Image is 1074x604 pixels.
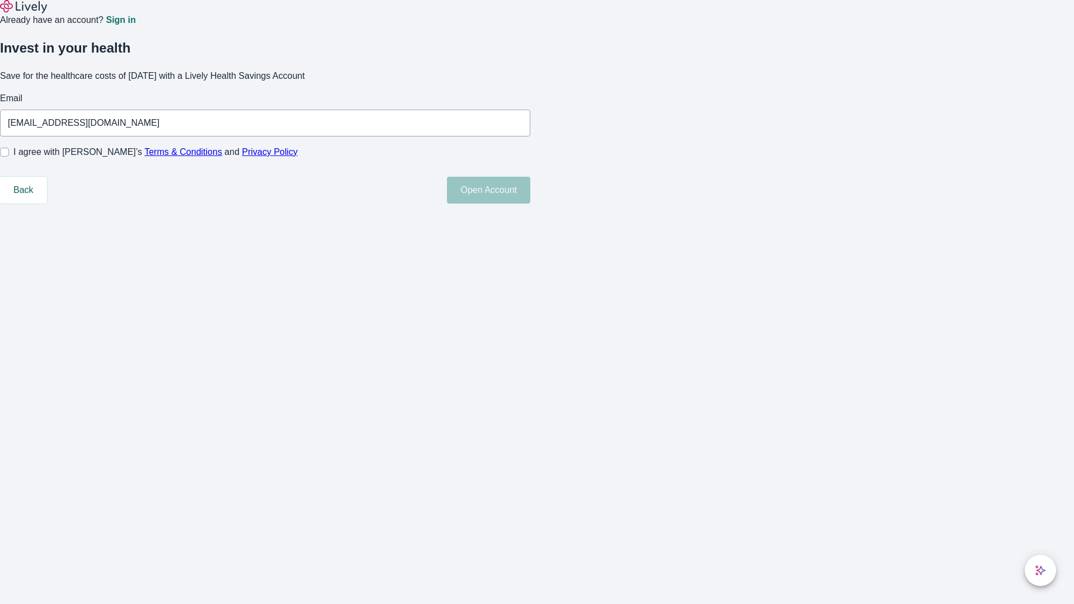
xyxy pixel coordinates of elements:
a: Sign in [106,16,135,25]
svg: Lively AI Assistant [1035,565,1046,576]
span: I agree with [PERSON_NAME]’s and [13,145,298,159]
button: chat [1025,555,1056,586]
a: Privacy Policy [242,147,298,157]
a: Terms & Conditions [144,147,222,157]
